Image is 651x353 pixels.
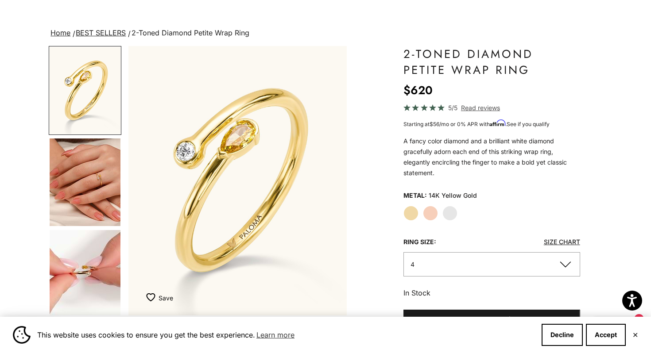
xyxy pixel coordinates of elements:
img: #YellowGold #RoseGold #WhiteGold [50,138,120,226]
span: Starting at /mo or 0% APR with . [403,121,550,127]
span: This website uses cookies to ensure you get the best experience. [37,328,535,341]
button: Decline [542,324,583,346]
a: See if you qualify - Learn more about Affirm Financing (opens in modal) [507,121,550,127]
nav: breadcrumbs [49,27,602,39]
span: 2-Toned Diamond Petite Wrap Ring [132,28,249,37]
a: Home [50,28,70,37]
button: Accept [586,324,626,346]
a: Learn more [255,328,296,341]
button: Add to Wishlist [146,289,173,307]
span: 4 [411,261,415,268]
span: Read reviews [461,103,500,113]
button: 4 [403,252,580,276]
div: Item 1 of 14 [128,46,347,315]
p: In Stock [403,287,580,299]
legend: Metal: [403,189,427,202]
a: 5/5 Read reviews [403,103,580,113]
legend: Ring Size: [403,235,436,249]
span: $620 [508,315,524,326]
img: #YellowGold [128,46,347,315]
img: Cookie banner [13,326,31,344]
p: A fancy color diamond and a brilliant white diamond gracefully adorn each end of this striking wr... [403,136,580,178]
sale-price: $620 [403,81,433,99]
h1: 2-Toned Diamond Petite Wrap Ring [403,46,580,78]
button: Go to item 1 [49,46,121,135]
span: Affirm [490,120,505,127]
span: $56 [430,121,439,127]
span: Add to bag [460,315,500,326]
button: Close [632,332,638,338]
a: Size Chart [544,238,580,246]
span: 5/5 [448,103,457,113]
img: wishlist [146,293,159,302]
button: Go to item 5 [49,229,121,318]
button: Add to bag-$620 [403,310,580,331]
button: Go to item 4 [49,138,121,227]
img: #YellowGold #RoseGold #WhiteGold [50,230,120,318]
variant-option-value: 14K Yellow Gold [429,189,477,202]
img: #YellowGold [50,47,120,134]
a: BEST SELLERS [76,28,126,37]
